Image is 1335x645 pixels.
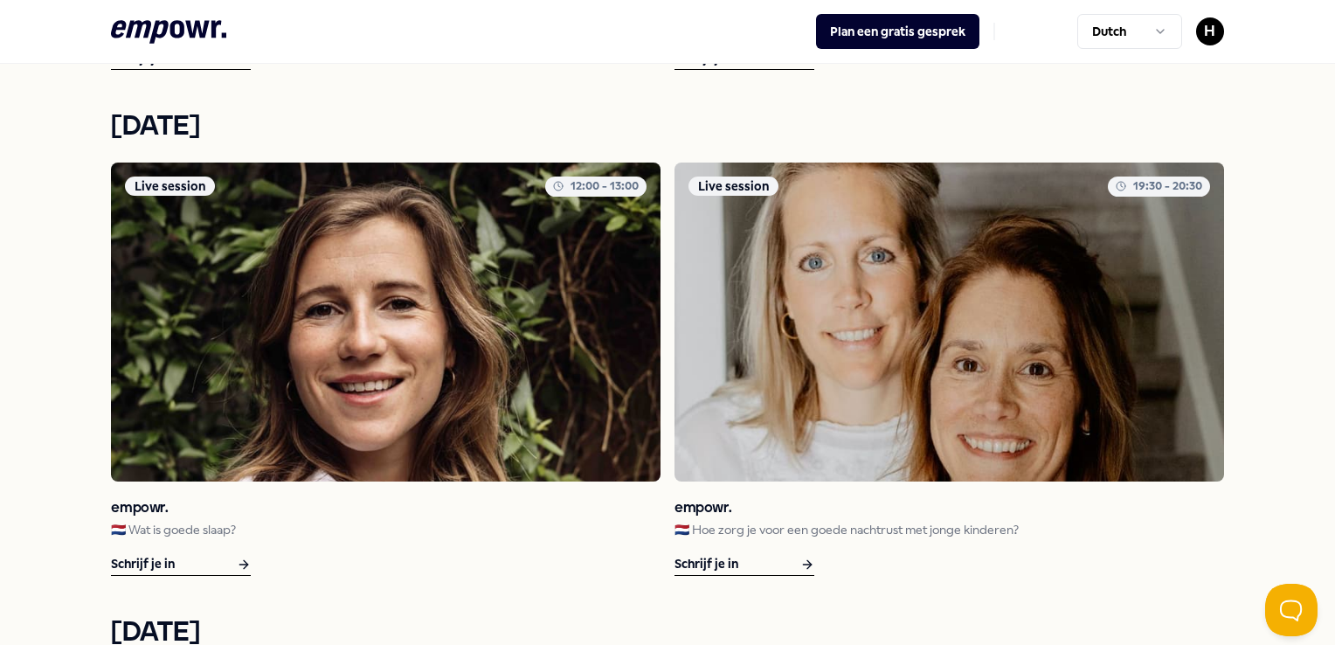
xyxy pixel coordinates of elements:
div: 12:00 - 13:00 [545,177,647,196]
div: Schrijf je in [674,554,814,576]
h3: empowr. [111,496,661,520]
button: Plan een gratis gesprek [816,14,979,49]
p: 🇳🇱 Hoe zorg je voor een goede nachtrust met jonge kinderen? [674,520,1224,539]
div: 19:30 - 20:30 [1108,177,1210,196]
img: activity image [674,163,1224,482]
div: Live session [688,177,778,196]
a: activity imageLive session19:30 - 20:30empowr.🇳🇱 Hoe zorg je voor een goede nachtrust met jonge k... [674,163,1224,575]
a: activity imageLive session12:00 - 13:00empowr.🇳🇱 Wat is goede slaap?Schrijf je in [111,163,661,575]
iframe: Help Scout Beacon - Open [1265,584,1318,636]
h3: empowr. [674,496,1224,520]
button: H [1196,17,1224,45]
div: Schrijf je in [111,554,251,576]
p: 🇳🇱 Wat is goede slaap? [111,520,661,539]
img: activity image [111,163,661,482]
h2: [DATE] [111,105,1223,149]
div: Live session [125,177,215,196]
